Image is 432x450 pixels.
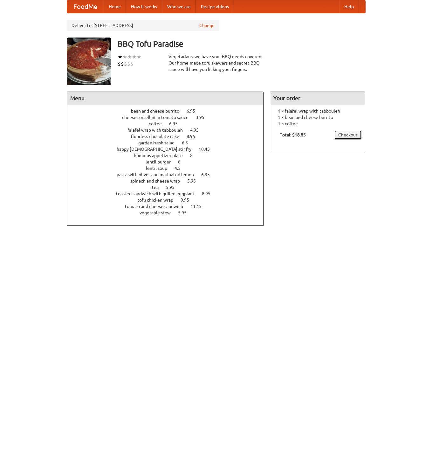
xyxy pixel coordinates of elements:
[131,134,186,139] span: flourless chocolate cake
[116,191,201,196] span: toasted sandwich with grilled eggplant
[67,38,111,85] img: angular.jpg
[196,0,234,13] a: Recipe videos
[134,153,189,158] span: hummus appetizer plate
[280,132,306,137] b: Total: $18.85
[127,128,189,133] span: falafel wrap with tabbouleh
[199,147,216,152] span: 10.45
[334,130,362,140] a: Checkout
[273,121,362,127] li: 1 × coffee
[130,178,208,183] a: spinach and cheese wrap 5.95
[187,108,202,114] span: 6.95
[146,159,177,164] span: lentil burger
[339,0,359,13] a: Help
[122,115,195,120] span: cheese tortellini in tomato sauce
[152,185,186,190] a: tea 5.95
[149,121,189,126] a: coffee 6.95
[187,134,202,139] span: 8.95
[140,210,177,215] span: vegetable stew
[67,92,264,105] h4: Menu
[199,22,215,29] a: Change
[149,121,168,126] span: coffee
[196,115,211,120] span: 3.95
[137,53,141,60] li: ★
[131,108,207,114] a: bean and cheese burrito 6.95
[117,147,198,152] span: happy [DEMOGRAPHIC_DATA] stir fry
[273,108,362,114] li: 1 × falafel wrap with tabbouleh
[126,0,162,13] a: How it works
[270,92,365,105] h4: Your order
[138,140,181,145] span: garden fresh salad
[116,191,222,196] a: toasted sandwich with grilled eggplant 8.95
[178,159,187,164] span: 6
[117,147,222,152] a: happy [DEMOGRAPHIC_DATA] stir fry 10.45
[104,0,126,13] a: Home
[127,60,130,67] li: $
[166,185,181,190] span: 5.95
[124,60,127,67] li: $
[131,108,186,114] span: bean and cheese burrito
[134,153,204,158] a: hummus appetizer plate 8
[137,197,201,203] a: tofu chicken wrap 9.95
[118,38,366,50] h3: BBQ Tofu Paradise
[117,172,200,177] span: pasta with olives and marinated lemon
[181,197,195,203] span: 9.95
[140,210,198,215] a: vegetable stew 5.95
[178,210,193,215] span: 5.95
[146,166,192,171] a: lentil soup 4.5
[137,197,180,203] span: tofu chicken wrap
[190,128,205,133] span: 4.95
[190,153,199,158] span: 8
[169,121,184,126] span: 6.95
[162,0,196,13] a: Who we are
[152,185,165,190] span: tea
[125,204,189,209] span: tomato and cheese sandwich
[146,166,174,171] span: lentil soup
[118,60,121,67] li: $
[117,172,222,177] a: pasta with olives and marinated lemon 6.95
[190,204,208,209] span: 11.45
[122,115,216,120] a: cheese tortellini in tomato sauce 3.95
[273,114,362,121] li: 1 × bean and cheese burrito
[121,60,124,67] li: $
[118,53,122,60] li: ★
[127,53,132,60] li: ★
[187,178,202,183] span: 5.95
[130,60,134,67] li: $
[138,140,200,145] a: garden fresh salad 6.5
[125,204,213,209] a: tomato and cheese sandwich 11.45
[132,53,137,60] li: ★
[168,53,264,73] div: Vegetarians, we have your BBQ needs covered. Our home-made tofu skewers and secret BBQ sauce will...
[67,20,219,31] div: Deliver to: [STREET_ADDRESS]
[127,128,210,133] a: falafel wrap with tabbouleh 4.95
[67,0,104,13] a: FoodMe
[201,172,216,177] span: 6.95
[122,53,127,60] li: ★
[182,140,194,145] span: 6.5
[202,191,217,196] span: 8.95
[146,159,192,164] a: lentil burger 6
[175,166,187,171] span: 4.5
[130,178,186,183] span: spinach and cheese wrap
[131,134,207,139] a: flourless chocolate cake 8.95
